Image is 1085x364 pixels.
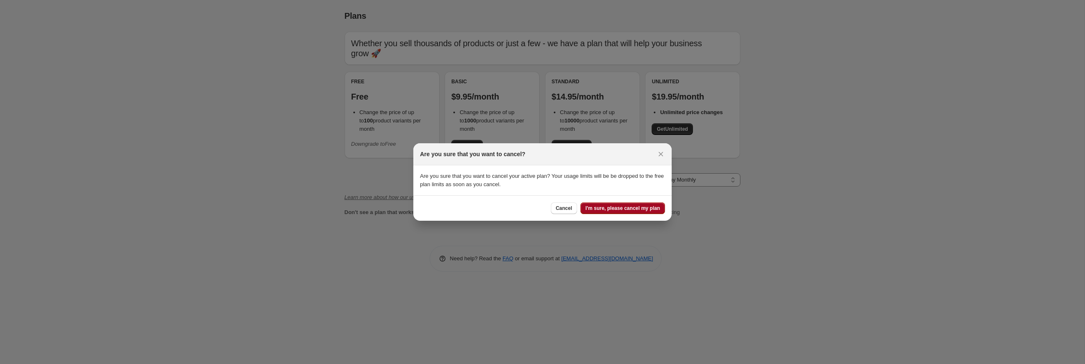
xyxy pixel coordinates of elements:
[556,205,572,212] span: Cancel
[420,172,665,189] p: Are you sure that you want to cancel your active plan? Your usage limits will be be dropped to th...
[420,150,525,158] h2: Are you sure that you want to cancel?
[580,202,665,214] button: I'm sure, please cancel my plan
[551,202,577,214] button: Cancel
[655,148,667,160] button: Close
[585,205,660,212] span: I'm sure, please cancel my plan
